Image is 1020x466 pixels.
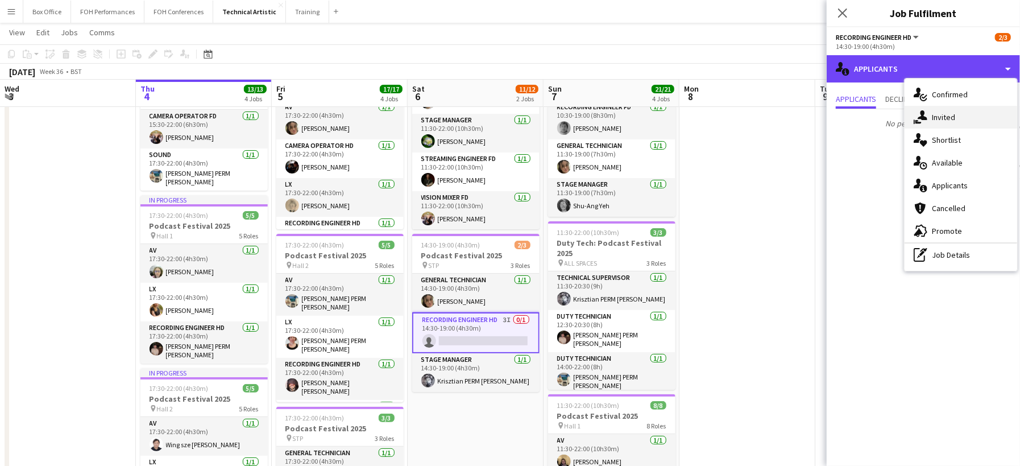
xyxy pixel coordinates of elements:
div: 4 Jobs [652,94,674,103]
span: 17/17 [380,85,403,93]
span: 6 [411,90,425,103]
span: Hall 1 [565,422,581,430]
app-job-card: 17:30-22:00 (4h30m)5/5Podcast Festival 2025 Hall 25 RolesAV1/117:30-22:00 (4h30m)[PERSON_NAME] PE... [276,234,404,402]
app-job-card: In progress15:30-22:00 (6h30m)2/2Podcast Festival Filming ALL SPACES2 RolesCamera Operator FD1/11... [140,61,268,191]
span: Edit [36,27,49,38]
span: 3/3 [379,414,395,422]
span: View [9,27,25,38]
div: In progress [140,368,268,377]
div: 11:30-22:00 (10h30m)3/3Duty Tech: Podcast Festival 2025 ALL SPACES3 RolesTechnical Supervisor1/11... [548,221,675,390]
app-card-role: Duty Technician1/112:30-20:30 (8h)[PERSON_NAME] PERM [PERSON_NAME] [548,310,675,352]
span: Declined [885,95,917,103]
app-card-role: Stage Manager1/111:30-22:00 (10h30m)[PERSON_NAME] [412,114,540,152]
span: Mon [684,84,699,94]
app-card-role: Recording Engineer FD1/110:30-19:00 (8h30m)[PERSON_NAME] [548,101,675,139]
span: 3 Roles [511,261,530,270]
app-card-role: Duty Technician1/114:00-22:00 (8h)[PERSON_NAME] PERM [PERSON_NAME] [548,352,675,394]
span: 5 Roles [239,232,259,240]
div: Applicants [827,55,1020,83]
span: 17:30-22:00 (4h30m) [285,414,345,422]
span: Thu [140,84,155,94]
h3: Podcast Festival 2025 [276,423,404,434]
div: In progress [140,195,268,204]
span: Invited [932,112,955,122]
span: 8 [682,90,699,103]
button: Box Office [23,1,71,23]
span: 14:30-19:00 (4h30m) [421,241,480,249]
span: 11:30-22:00 (10h30m) [557,228,620,237]
button: FOH Performances [71,1,144,23]
app-card-role: Camera Operator FD1/115:30-22:00 (6h30m)[PERSON_NAME] [140,110,268,149]
button: Recording Engineer HD [836,33,921,42]
app-card-role: Stage Manager1/111:30-19:00 (7h30m)Shu-Ang Yeh [548,178,675,217]
p: No pending applicants [827,114,1020,133]
span: 3 [3,90,19,103]
app-card-role: General Technician1/111:30-19:00 (7h30m)[PERSON_NAME] [548,139,675,178]
div: 14:30-19:00 (4h30m) [836,42,1011,51]
span: 5/5 [243,211,259,220]
app-card-role: LX1/117:30-22:00 (4h30m)[PERSON_NAME] [140,283,268,321]
h3: Duty Tech: Podcast Festival 2025 [548,238,675,258]
span: Wed [5,84,19,94]
div: 10:30-19:00 (8h30m)3/3Podcast Festival 2025 STP3 RolesRecording Engineer FD1/110:30-19:00 (8h30m)... [548,61,675,217]
span: Confirmed [932,89,968,100]
h3: Podcast Festival 2025 [412,250,540,261]
span: Sat [412,84,425,94]
button: FOH Conferences [144,1,213,23]
span: Recording Engineer HD [836,33,911,42]
span: 11:30-22:00 (10h30m) [557,401,620,410]
span: 5 Roles [375,261,395,270]
app-job-card: In progress17:30-22:00 (4h30m)5/5Podcast Festival 2025 Hall 15 RolesAV1/117:30-22:00 (4h30m)[PERS... [140,195,268,364]
app-card-role: Recording Engineer HD1/117:30-22:00 (4h30m)[PERSON_NAME] PERM [PERSON_NAME] [140,321,268,364]
app-card-role: Technical Supervisor1/111:30-20:30 (9h)Krisztian PERM [PERSON_NAME] [548,271,675,310]
span: Hall 2 [293,261,309,270]
app-job-card: 11:30-22:00 (10h30m)9/9Podcast Festival 2025 Hall 19 Roles[PERSON_NAME]Sound1/111:30-22:00 (10h30... [412,61,540,229]
app-card-role: Recording Engineer HD1/117:30-22:00 (4h30m)[PERSON_NAME] [PERSON_NAME] [276,358,404,400]
span: Hall 1 [157,232,173,240]
app-card-role: Stage Manager1/114:30-19:00 (4h30m)Krisztian PERM [PERSON_NAME] [412,353,540,392]
span: 7 [546,90,562,103]
span: 9 [818,90,833,103]
span: Promote [932,226,962,236]
span: 4 [139,90,155,103]
app-card-role: Camera Operator HD1/117:30-22:00 (4h30m)[PERSON_NAME] [276,139,404,178]
a: Edit [32,25,54,40]
app-job-card: 14:30-19:00 (4h30m)2/3Podcast Festival 2025 STP3 RolesGeneral Technician1/114:30-19:00 (4h30m)[PE... [412,234,540,392]
app-card-role: AV1/117:30-22:00 (4h30m)[PERSON_NAME] PERM [PERSON_NAME] [276,274,404,316]
app-card-role: LX1/117:30-22:00 (4h30m)[PERSON_NAME] PERM [PERSON_NAME] [276,316,404,358]
span: Fri [276,84,285,94]
h3: Podcast Festival 2025 [140,394,268,404]
a: Comms [85,25,119,40]
span: 5/5 [379,241,395,249]
a: View [5,25,30,40]
span: 3 Roles [375,434,395,443]
span: ALL SPACES [565,259,598,267]
app-job-card: 17:30-22:00 (4h30m)8/8Podcast Festival 2025 Hall 18 RolesAV1/117:30-22:00 (4h30m)[PERSON_NAME]Cam... [276,61,404,229]
app-card-role: AV1/117:30-22:00 (4h30m)[PERSON_NAME] [140,244,268,283]
h3: Podcast Festival 2025 [140,221,268,231]
div: [DATE] [9,66,35,77]
button: Training [286,1,329,23]
span: Sun [548,84,562,94]
h3: Job Fulfilment [827,6,1020,20]
span: Available [932,158,963,168]
a: Jobs [56,25,82,40]
span: 17:30-22:00 (4h30m) [150,384,209,393]
span: STP [429,261,439,270]
app-card-role: AV1/117:30-22:00 (4h30m)Wing sze [PERSON_NAME] [140,417,268,456]
app-card-role: Streaming Engineer FD1/111:30-22:00 (10h30m)[PERSON_NAME] [412,152,540,191]
span: 17:30-22:00 (4h30m) [150,211,209,220]
span: STP [293,434,304,443]
span: 11/12 [516,85,538,93]
span: 21/21 [652,85,674,93]
app-card-role: Sound1/117:30-22:00 (4h30m)[PERSON_NAME] PERM [PERSON_NAME] [140,149,268,191]
span: Cancelled [932,203,965,213]
span: 2/3 [995,33,1011,42]
h3: Podcast Festival 2025 [276,250,404,261]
